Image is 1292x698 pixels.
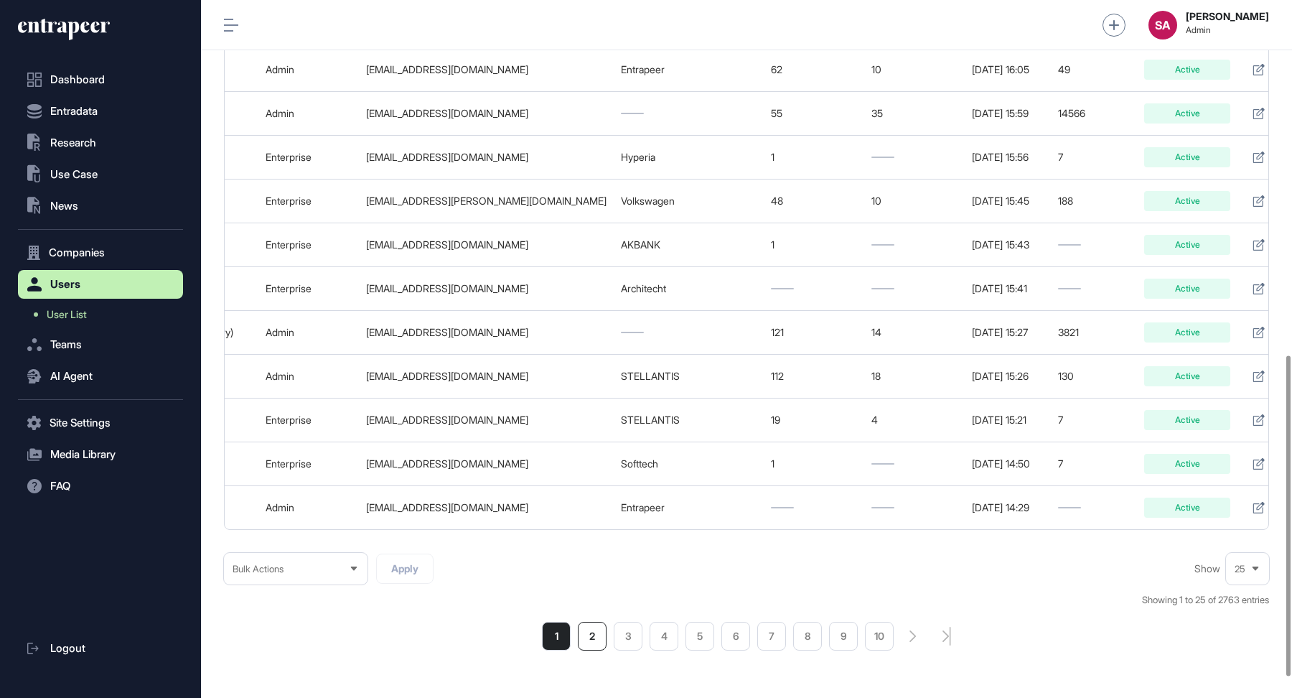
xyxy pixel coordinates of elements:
[972,327,1044,338] div: [DATE] 15:27
[50,106,98,117] span: Entradata
[621,195,675,207] a: Volkswagen
[18,440,183,469] button: Media Library
[266,502,352,513] div: admin
[1186,11,1269,22] strong: [PERSON_NAME]
[621,457,658,470] a: Softtech
[972,239,1044,251] div: [DATE] 15:43
[972,414,1044,426] div: [DATE] 15:21
[1058,458,1130,470] div: 7
[1144,235,1230,255] div: Active
[1142,593,1269,608] div: Showing 1 to 25 of 2763 entries
[366,108,607,119] div: [EMAIL_ADDRESS][DOMAIN_NAME]
[266,152,352,163] div: enterprise
[871,414,958,426] div: 4
[366,458,607,470] div: [EMAIL_ADDRESS][DOMAIN_NAME]
[621,414,680,426] a: STELLANTIS
[266,195,352,207] div: enterprise
[50,480,70,492] span: FAQ
[366,64,607,75] div: [EMAIL_ADDRESS][DOMAIN_NAME]
[1144,191,1230,211] div: Active
[366,371,607,382] div: [EMAIL_ADDRESS][DOMAIN_NAME]
[972,502,1044,513] div: [DATE] 14:29
[972,64,1044,75] div: [DATE] 16:05
[771,152,857,163] div: 1
[1144,454,1230,474] div: Active
[50,137,96,149] span: Research
[871,371,958,382] div: 18
[1144,366,1230,386] div: Active
[18,65,183,94] a: Dashboard
[366,327,607,338] div: [EMAIL_ADDRESS][DOMAIN_NAME]
[49,247,105,259] span: Companies
[50,74,105,85] span: Dashboard
[50,643,85,654] span: Logout
[1058,414,1130,426] div: 7
[1058,327,1130,338] div: 3821
[1144,410,1230,430] div: Active
[1144,322,1230,343] div: Active
[50,200,78,212] span: News
[871,195,958,207] div: 10
[771,414,857,426] div: 19
[621,238,660,251] a: AKBANK
[757,622,786,651] a: 7
[18,330,183,359] button: Teams
[829,622,858,651] a: 9
[1144,103,1230,124] div: Active
[542,622,571,651] a: 1
[366,195,607,207] div: [EMAIL_ADDRESS][PERSON_NAME][DOMAIN_NAME]
[366,502,607,513] div: [EMAIL_ADDRESS][DOMAIN_NAME]
[771,64,857,75] div: 62
[266,239,352,251] div: enterprise
[266,371,352,382] div: admin
[1148,11,1177,39] button: SA
[266,64,352,75] div: admin
[50,417,111,429] span: Site Settings
[793,622,822,651] a: 8
[650,622,678,651] a: 4
[1058,371,1130,382] div: 130
[266,327,352,338] div: admin
[266,108,352,119] div: admin
[50,339,82,350] span: Teams
[1186,25,1269,35] span: Admin
[266,458,352,470] div: enterprise
[578,622,607,651] a: 2
[18,192,183,220] button: News
[233,564,284,574] span: Bulk Actions
[366,239,607,251] div: [EMAIL_ADDRESS][DOMAIN_NAME]
[18,270,183,299] button: Users
[621,151,655,163] a: Hyperia
[865,622,894,651] a: 10
[871,108,958,119] div: 35
[942,627,951,646] a: search-pagination-last-page-button
[1235,564,1245,574] span: 25
[50,371,93,382] span: AI Agent
[1144,279,1230,299] div: Active
[366,414,607,426] div: [EMAIL_ADDRESS][DOMAIN_NAME]
[685,622,714,651] a: 5
[1144,147,1230,167] div: Active
[621,370,680,382] a: STELLANTIS
[366,152,607,163] div: [EMAIL_ADDRESS][DOMAIN_NAME]
[621,282,666,294] a: Architecht
[614,622,642,651] a: 3
[18,129,183,157] button: Research
[1194,563,1220,574] span: Show
[771,195,857,207] div: 48
[1058,108,1130,119] div: 14566
[25,302,183,327] a: User List
[1058,152,1130,163] div: 7
[1144,498,1230,518] div: Active
[721,622,750,651] a: 6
